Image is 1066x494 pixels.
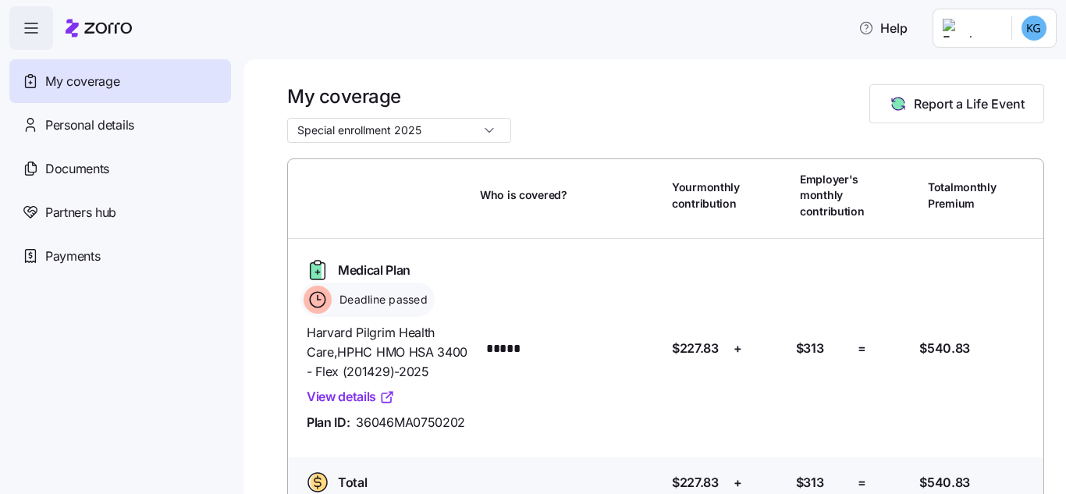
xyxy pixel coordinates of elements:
button: Report a Life Event [869,84,1044,123]
span: Deadline passed [335,292,428,307]
span: Medical Plan [338,261,410,280]
span: Who is covered? [480,187,567,203]
img: 07ec92bc5d3c748e9221346a37ba747e [1022,16,1046,41]
span: Help [858,19,908,37]
a: Personal details [9,103,231,147]
span: + [734,473,742,492]
a: Documents [9,147,231,190]
span: Plan ID: [307,413,350,432]
span: = [858,339,866,358]
span: Partners hub [45,203,116,222]
span: 36046MA0750202 [356,413,465,432]
span: Personal details [45,116,134,135]
span: Your monthly contribution [672,179,740,211]
span: $313 [796,339,824,358]
img: Employer logo [943,19,999,37]
span: $540.83 [919,339,970,358]
span: Payments [45,247,100,266]
span: Total monthly Premium [928,179,997,211]
a: View details [307,387,395,407]
span: $540.83 [919,473,970,492]
span: Employer's monthly contribution [800,172,865,219]
span: Harvard Pilgrim Health Care , HPHC HMO HSA 3400 - Flex (201429)-2025 [307,323,467,381]
span: Documents [45,159,109,179]
span: $227.83 [672,473,719,492]
span: Report a Life Event [914,94,1025,113]
a: Payments [9,234,231,278]
span: My coverage [45,72,119,91]
h1: My coverage [287,84,511,108]
button: Help [846,12,920,44]
span: + [734,339,742,358]
span: $227.83 [672,339,719,358]
span: = [858,473,866,492]
a: My coverage [9,59,231,103]
span: $313 [796,473,824,492]
a: Partners hub [9,190,231,234]
span: Total [338,473,367,492]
